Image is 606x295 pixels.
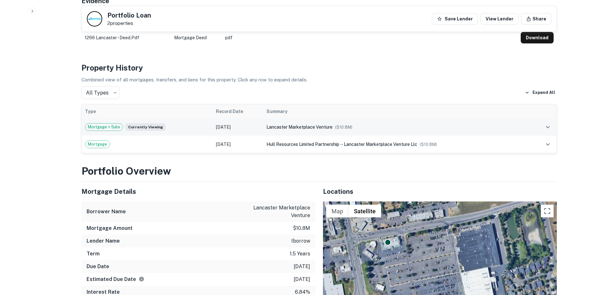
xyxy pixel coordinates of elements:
button: expand row [542,122,553,132]
button: expand row [542,139,553,150]
h6: Due Date [87,263,109,270]
iframe: Chat Widget [574,244,606,275]
div: → [266,141,527,148]
td: 1266 lancaster - deed.pdf [81,29,171,47]
td: Mortgage Deed [171,29,222,47]
p: iborrow [291,237,310,245]
h4: Property History [81,62,557,73]
p: [DATE] [294,276,310,283]
h6: Lender Name [87,237,120,245]
span: Currently viewing [126,123,165,131]
td: [DATE] [213,118,263,136]
p: 2 properties [107,20,151,26]
button: Toggle fullscreen view [541,205,554,217]
th: Summary [263,104,530,118]
p: 1.5 years [290,250,310,258]
h5: Locations [323,187,557,196]
h6: Estimated Due Date [87,276,144,283]
div: All Types [81,86,120,99]
svg: Estimate is based on a standard schedule for this type of loan. [139,276,144,282]
td: [DATE] [213,136,263,153]
button: Download [521,32,554,43]
span: Mortgage [85,141,110,147]
span: lancaster marketplace venture llc [344,142,417,147]
th: Record Date [213,104,263,118]
h6: Borrower Name [87,208,126,216]
h6: Term [87,250,100,258]
button: Show street map [326,205,349,217]
th: Type [82,104,213,118]
h5: Mortgage Details [81,187,315,196]
button: Show satellite imagery [349,205,381,217]
p: $10.8m [293,224,310,232]
span: ($ 10.8M ) [420,142,437,147]
span: hull resources limited partnership [266,142,339,147]
a: View Lender [480,13,518,25]
p: Combined view of all mortgages, transfers, and liens for this property. Click any row to expand d... [81,76,557,84]
span: lancaster marketplace venture [266,125,333,130]
h3: Portfolio Overview [81,163,557,179]
button: Save Lender [432,13,478,25]
p: lancaster marketplace venture [253,204,310,219]
button: Share [521,13,551,25]
p: [DATE] [294,263,310,270]
span: Mortgage + Sale [85,124,123,130]
td: pdf [222,29,518,47]
h6: Mortgage Amount [87,224,133,232]
button: Expand All [523,88,557,97]
h5: Portfolio Loan [107,12,151,19]
span: ($ 10.8M ) [335,125,352,130]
